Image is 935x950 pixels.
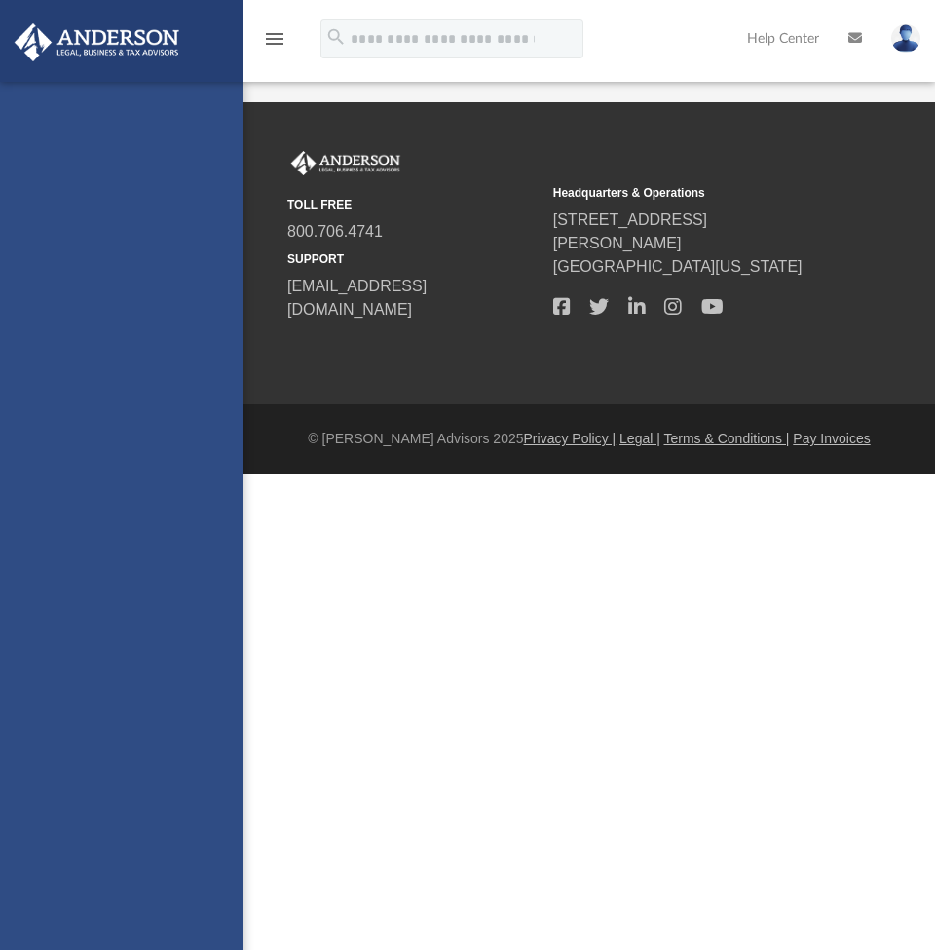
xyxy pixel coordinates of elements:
[287,196,540,213] small: TOLL FREE
[287,278,427,318] a: [EMAIL_ADDRESS][DOMAIN_NAME]
[243,429,935,449] div: © [PERSON_NAME] Advisors 2025
[263,27,286,51] i: menu
[553,258,803,275] a: [GEOGRAPHIC_DATA][US_STATE]
[793,431,870,446] a: Pay Invoices
[524,431,617,446] a: Privacy Policy |
[263,37,286,51] a: menu
[619,431,660,446] a: Legal |
[9,23,185,61] img: Anderson Advisors Platinum Portal
[553,184,805,202] small: Headquarters & Operations
[553,211,707,251] a: [STREET_ADDRESS][PERSON_NAME]
[325,26,347,48] i: search
[287,250,540,268] small: SUPPORT
[891,24,920,53] img: User Pic
[287,223,383,240] a: 800.706.4741
[664,431,790,446] a: Terms & Conditions |
[287,151,404,176] img: Anderson Advisors Platinum Portal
